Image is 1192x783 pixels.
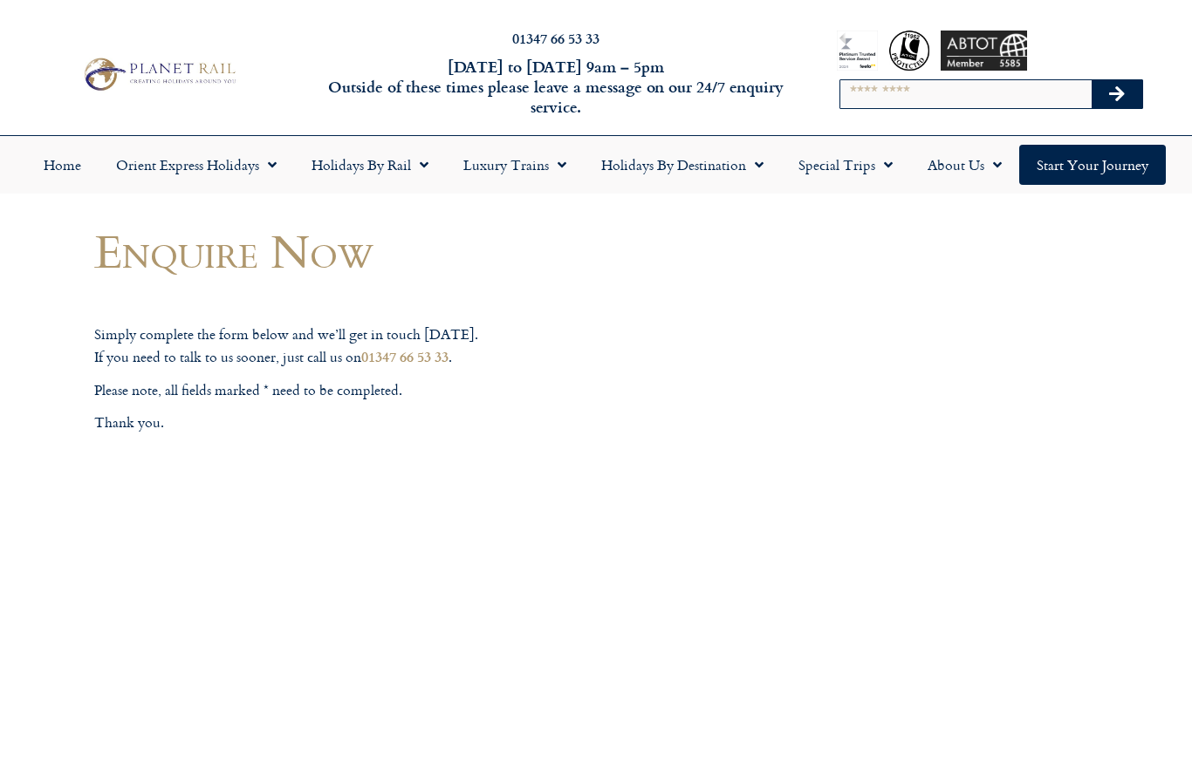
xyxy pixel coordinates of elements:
[294,145,446,185] a: Holidays by Rail
[781,145,910,185] a: Special Trips
[9,145,1183,185] nav: Menu
[322,57,790,118] h6: [DATE] to [DATE] 9am – 5pm Outside of these times please leave a message on our 24/7 enquiry serv...
[94,379,749,402] p: Please note, all fields marked * need to be completed.
[78,54,241,94] img: Planet Rail Train Holidays Logo
[512,28,599,48] a: 01347 66 53 33
[1092,80,1142,108] button: Search
[361,346,449,366] a: 01347 66 53 33
[446,145,584,185] a: Luxury Trains
[99,145,294,185] a: Orient Express Holidays
[94,323,749,369] p: Simply complete the form below and we’ll get in touch [DATE]. If you need to talk to us sooner, j...
[584,145,781,185] a: Holidays by Destination
[26,145,99,185] a: Home
[94,225,749,276] h1: Enquire Now
[1019,145,1166,185] a: Start your Journey
[910,145,1019,185] a: About Us
[94,412,749,434] p: Thank you.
